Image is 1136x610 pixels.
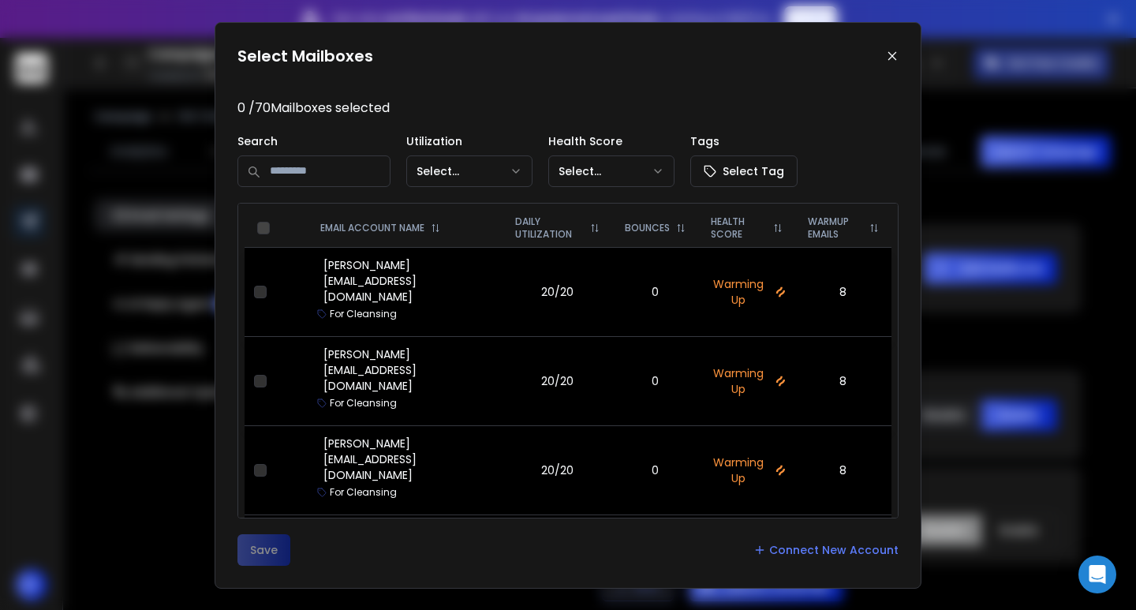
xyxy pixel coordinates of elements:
[503,248,612,337] td: 20/20
[708,276,785,308] p: Warming Up
[323,436,493,483] p: [PERSON_NAME][EMAIL_ADDRESS][DOMAIN_NAME]
[708,365,785,397] p: Warming Up
[625,222,670,234] p: BOUNCES
[237,133,390,149] p: Search
[795,248,891,337] td: 8
[330,397,397,410] p: For Cleansing
[708,455,785,486] p: Warming Up
[690,155,798,187] button: Select Tag
[330,486,397,499] p: For Cleansing
[320,222,490,234] div: EMAIL ACCOUNT NAME
[1078,556,1116,593] div: Open Intercom Messenger
[237,45,373,67] h1: Select Mailboxes
[795,426,891,515] td: 8
[548,133,674,149] p: Health Score
[795,337,891,426] td: 8
[548,155,674,187] button: Select...
[503,515,612,604] td: 20/20
[237,99,899,118] p: 0 / 70 Mailboxes selected
[330,308,397,320] p: For Cleansing
[323,257,493,305] p: [PERSON_NAME][EMAIL_ADDRESS][DOMAIN_NAME]
[753,542,899,558] a: Connect New Account
[503,426,612,515] td: 20/20
[406,133,532,149] p: Utilization
[515,215,584,241] p: DAILY UTILIZATION
[808,215,863,241] p: WARMUP EMAILS
[795,515,891,604] td: 8
[711,215,766,241] p: HEALTH SCORE
[406,155,532,187] button: Select...
[622,373,689,389] p: 0
[622,284,689,300] p: 0
[690,133,798,149] p: Tags
[503,337,612,426] td: 20/20
[622,462,689,478] p: 0
[323,346,493,394] p: [PERSON_NAME][EMAIL_ADDRESS][DOMAIN_NAME]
